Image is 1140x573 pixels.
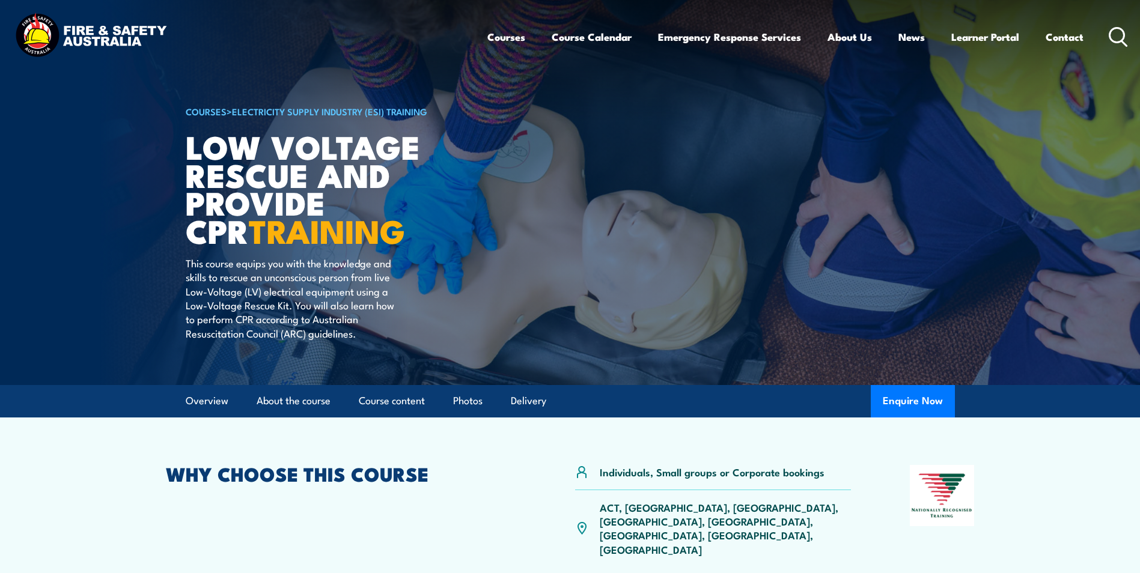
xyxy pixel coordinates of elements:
a: Courses [487,21,525,53]
a: About Us [828,21,872,53]
p: Individuals, Small groups or Corporate bookings [600,465,825,479]
a: News [898,21,925,53]
img: Nationally Recognised Training logo. [910,465,975,526]
p: ACT, [GEOGRAPHIC_DATA], [GEOGRAPHIC_DATA], [GEOGRAPHIC_DATA], [GEOGRAPHIC_DATA], [GEOGRAPHIC_DATA... [600,500,852,557]
a: COURSES [186,105,227,118]
a: Learner Portal [951,21,1019,53]
p: This course equips you with the knowledge and skills to rescue an unconscious person from live Lo... [186,256,405,340]
h1: Low Voltage Rescue and Provide CPR [186,132,483,244]
h6: > [186,104,483,118]
a: Delivery [511,385,546,417]
strong: TRAINING [249,205,405,255]
a: Course content [359,385,425,417]
a: Electricity Supply Industry (ESI) Training [232,105,427,118]
button: Enquire Now [871,385,955,417]
a: About the course [257,385,331,417]
a: Emergency Response Services [658,21,801,53]
a: Contact [1046,21,1084,53]
a: Overview [186,385,228,417]
a: Course Calendar [552,21,632,53]
h2: WHY CHOOSE THIS COURSE [166,465,517,482]
a: Photos [453,385,483,417]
